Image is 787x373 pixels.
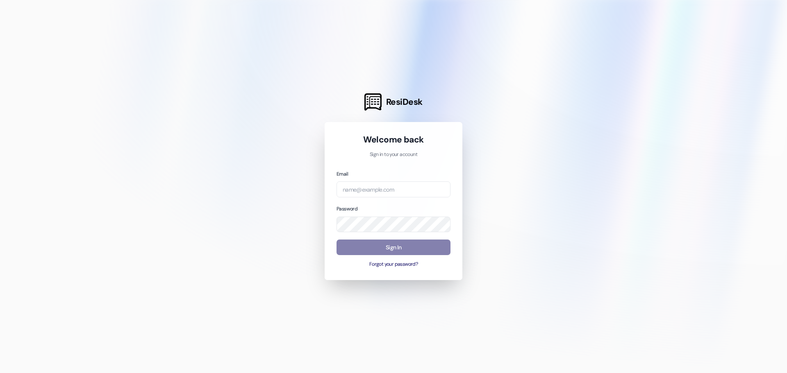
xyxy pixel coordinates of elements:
button: Sign In [337,240,450,255]
h1: Welcome back [337,134,450,145]
span: ResiDesk [386,96,423,108]
label: Password [337,206,357,212]
p: Sign in to your account [337,151,450,158]
input: name@example.com [337,181,450,197]
button: Forgot your password? [337,261,450,268]
label: Email [337,171,348,177]
img: ResiDesk Logo [364,93,382,111]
